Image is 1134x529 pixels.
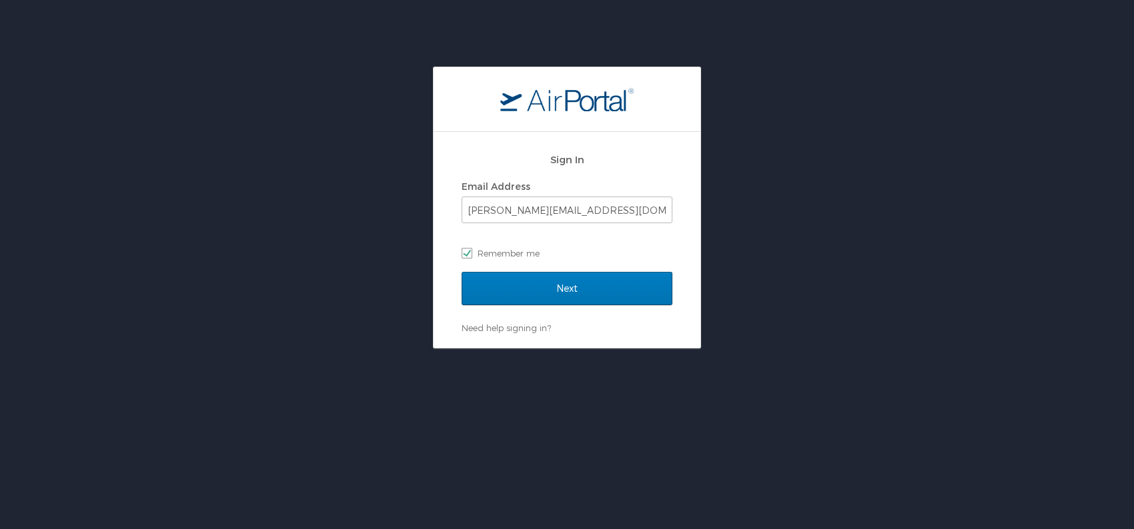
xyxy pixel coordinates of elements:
[462,322,551,333] a: Need help signing in?
[462,152,672,167] h2: Sign In
[462,272,672,305] input: Next
[462,243,672,263] label: Remember me
[500,87,634,111] img: logo
[462,181,530,192] label: Email Address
